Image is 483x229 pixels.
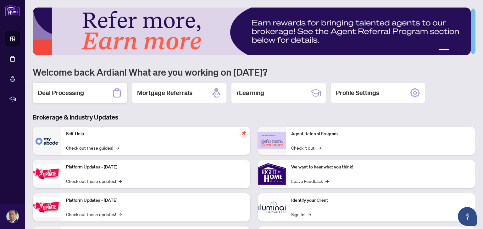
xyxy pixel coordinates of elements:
[308,211,311,218] span: →
[258,193,286,221] img: Identify your Client
[137,88,192,97] h2: Mortgage Referrals
[462,49,464,51] button: 4
[318,144,321,151] span: →
[33,197,61,217] img: Platform Updates - July 8, 2025
[291,211,311,218] a: Sign In!→
[336,88,379,97] h2: Profile Settings
[7,210,19,222] img: Profile Icon
[33,113,475,122] h3: Brokerage & Industry Updates
[240,129,248,137] span: pushpin
[291,164,470,171] p: We want to hear what you think!
[258,132,286,149] img: Agent Referral Program
[291,130,470,137] p: Agent Referral Program
[38,88,84,97] h2: Deal Processing
[258,160,286,188] img: We want to hear what you think!
[458,207,477,226] button: Open asap
[33,8,471,55] img: Slide 0
[291,197,470,204] p: Identify your Client
[66,164,245,171] p: Platform Updates - [DATE]
[33,66,475,78] h1: Welcome back Ardian! What are you working on [DATE]?
[116,144,119,151] span: →
[457,49,459,51] button: 3
[5,5,20,16] img: logo
[236,88,264,97] h2: rLearning
[66,211,122,218] a: Check out these updates!→
[439,49,449,51] button: 1
[291,144,321,151] a: Check it out!→
[33,127,61,155] img: Self-Help
[66,178,122,184] a: Check out these updates!→
[66,130,245,137] p: Self-Help
[119,211,122,218] span: →
[66,144,119,151] a: Check out these guides!→
[119,178,122,184] span: →
[291,178,329,184] a: Leave Feedback→
[467,49,469,51] button: 5
[325,178,329,184] span: →
[66,197,245,204] p: Platform Updates - [DATE]
[33,164,61,184] img: Platform Updates - July 21, 2025
[452,49,454,51] button: 2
